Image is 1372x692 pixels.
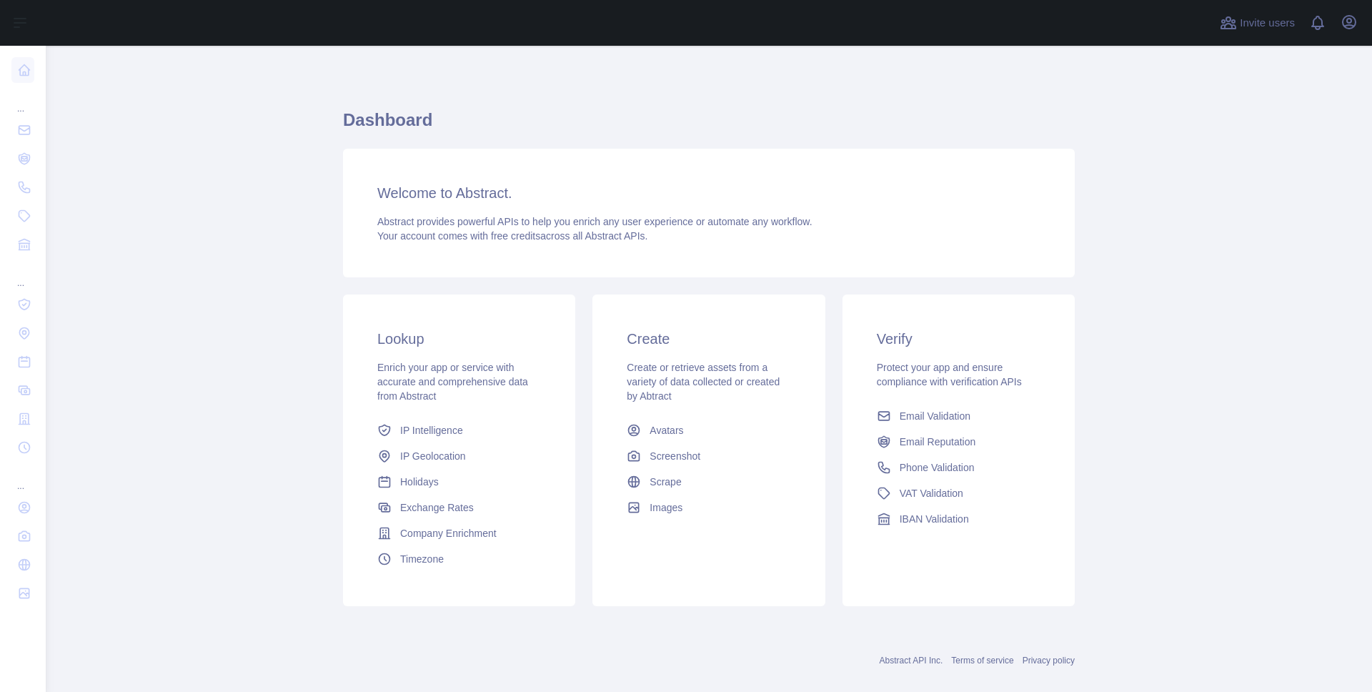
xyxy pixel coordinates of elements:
a: Abstract API Inc. [880,656,943,666]
span: IP Geolocation [400,449,466,463]
a: Privacy policy [1023,656,1075,666]
span: Company Enrichment [400,526,497,540]
span: VAT Validation [900,486,963,500]
span: IBAN Validation [900,512,969,526]
span: Email Validation [900,409,970,423]
span: free credits [491,230,540,242]
a: Terms of service [951,656,1013,666]
a: IBAN Validation [871,506,1046,532]
a: IP Geolocation [372,443,547,469]
span: Images [650,500,682,515]
span: Scrape [650,475,681,489]
a: IP Intelligence [372,417,547,443]
button: Invite users [1217,11,1298,34]
a: Company Enrichment [372,520,547,546]
h1: Dashboard [343,109,1075,143]
a: Phone Validation [871,455,1046,480]
span: Create or retrieve assets from a variety of data collected or created by Abtract [627,362,780,402]
a: Avatars [621,417,796,443]
h3: Create [627,329,790,349]
a: Screenshot [621,443,796,469]
span: Enrich your app or service with accurate and comprehensive data from Abstract [377,362,528,402]
span: Abstract provides powerful APIs to help you enrich any user experience or automate any workflow. [377,216,812,227]
span: Email Reputation [900,435,976,449]
h3: Verify [877,329,1040,349]
a: Scrape [621,469,796,495]
span: Avatars [650,423,683,438]
span: IP Intelligence [400,423,463,438]
span: Timezone [400,552,444,566]
h3: Lookup [377,329,541,349]
span: Phone Validation [900,460,975,475]
a: Holidays [372,469,547,495]
h3: Welcome to Abstract. [377,183,1040,203]
span: Screenshot [650,449,700,463]
span: Protect your app and ensure compliance with verification APIs [877,362,1022,387]
a: Exchange Rates [372,495,547,520]
a: VAT Validation [871,480,1046,506]
div: ... [11,260,34,289]
div: ... [11,463,34,492]
div: ... [11,86,34,114]
a: Images [621,495,796,520]
span: Holidays [400,475,439,489]
a: Timezone [372,546,547,572]
span: Your account comes with across all Abstract APIs. [377,230,647,242]
span: Exchange Rates [400,500,474,515]
a: Email Validation [871,403,1046,429]
a: Email Reputation [871,429,1046,455]
span: Invite users [1240,15,1295,31]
